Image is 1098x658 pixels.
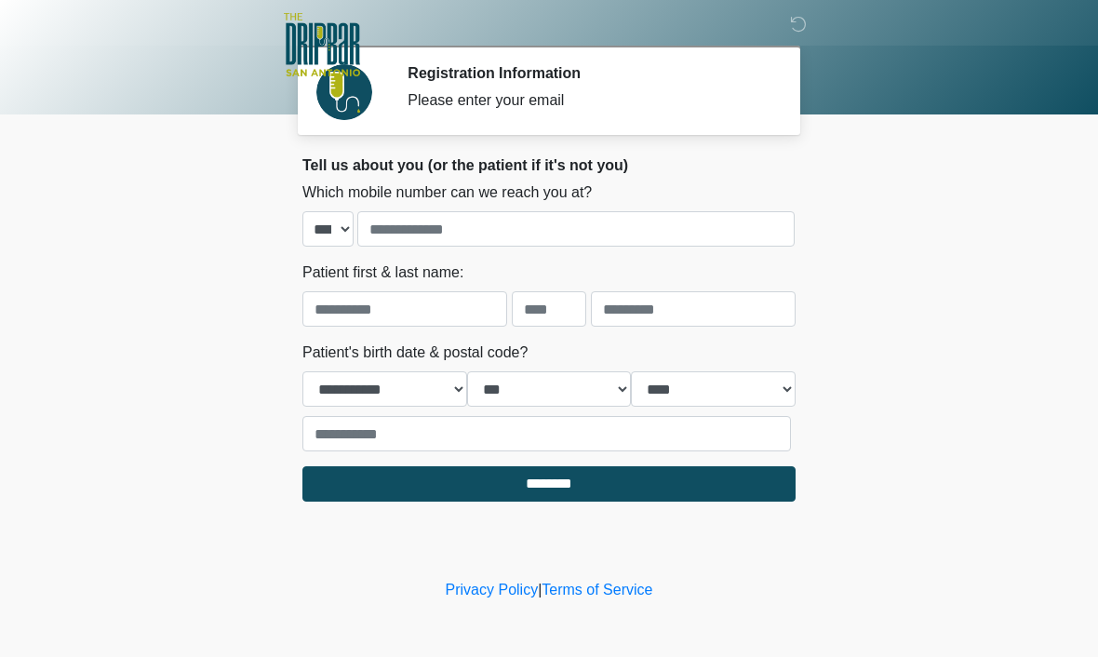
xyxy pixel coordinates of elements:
div: Please enter your email [408,90,768,113]
img: Agent Avatar [316,65,372,121]
a: | [538,583,542,598]
label: Which mobile number can we reach you at? [302,182,592,205]
h2: Tell us about you (or the patient if it's not you) [302,157,796,175]
label: Patient first & last name: [302,262,463,285]
label: Patient's birth date & postal code? [302,342,528,365]
img: The DRIPBaR - San Antonio Fossil Creek Logo [284,14,360,79]
a: Privacy Policy [446,583,539,598]
a: Terms of Service [542,583,652,598]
